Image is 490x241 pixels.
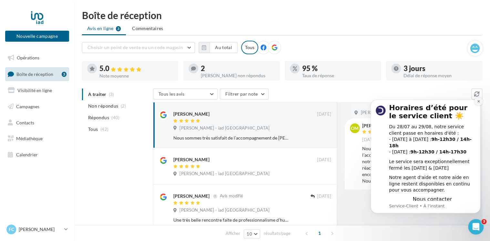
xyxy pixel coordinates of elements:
[4,84,70,97] a: Visibilité en ligne
[179,171,270,177] span: [PERSON_NAME] - iad [GEOGRAPHIC_DATA]
[16,136,43,141] span: Médiathèque
[219,194,243,199] span: Avis modifié
[179,207,270,213] span: [PERSON_NAME] - iad [GEOGRAPHIC_DATA]
[403,73,477,78] div: Délai de réponse moyen
[302,73,376,78] div: Taux de réponse
[361,95,490,224] iframe: Intercom notifications message
[173,111,209,117] div: [PERSON_NAME]
[317,157,331,163] span: [DATE]
[403,65,477,72] div: 3 jours
[247,231,252,236] span: 10
[209,42,238,53] button: Au total
[481,219,486,224] span: 3
[351,125,359,131] span: OM
[199,42,238,53] button: Au total
[4,116,70,130] a: Contacts
[9,226,14,233] span: FC
[99,65,173,72] div: 5.0
[82,10,482,20] div: Boîte de réception
[100,127,108,132] span: (42)
[4,132,70,145] a: Médiathèque
[88,126,98,132] span: Tous
[17,55,39,60] span: Opérations
[16,152,38,157] span: Calendrier
[4,100,70,113] a: Campagnes
[17,88,52,93] span: Visibilité en ligne
[173,193,209,199] div: [PERSON_NAME]
[302,65,376,72] div: 95 %
[16,71,53,77] span: Boîte de réception
[317,111,331,117] span: [DATE]
[82,42,195,53] button: Choisir un point de vente ou un code magasin
[173,217,289,223] div: Une très belle rencontre faite de professionnalisme d'humain et de gentillesse. [PERSON_NAME] est...
[4,51,70,65] a: Opérations
[121,103,126,109] span: (2)
[220,89,269,100] button: Filtrer par note
[16,120,34,125] span: Contacts
[87,45,183,50] span: Choisir un point de vente ou un code magasin
[173,156,209,163] div: [PERSON_NAME]
[88,103,118,109] span: Non répondus
[314,228,325,238] span: 1
[62,72,66,77] div: 3
[226,230,240,236] span: Afficher
[241,41,258,54] div: Tous
[5,223,69,236] a: FC [PERSON_NAME]
[264,230,291,236] span: résultats/page
[153,89,218,100] button: Tous les avis
[468,219,484,235] iframe: Intercom live chat
[111,115,119,120] span: (40)
[132,25,163,32] span: Commentaires
[201,73,274,78] div: [PERSON_NAME] non répondus
[88,114,109,121] span: Répondus
[244,229,260,238] button: 10
[158,91,185,97] span: Tous les avis
[4,148,70,162] a: Calendrier
[16,104,39,109] span: Campagnes
[4,67,70,81] a: Boîte de réception3
[99,74,173,78] div: Note moyenne
[19,226,62,233] p: [PERSON_NAME]
[173,135,289,141] div: Nous sommes très satisfait de l’accompagnement de [PERSON_NAME] pour notre achat immobilier, prof...
[317,194,331,199] span: [DATE]
[179,125,270,131] span: [PERSON_NAME] - iad [GEOGRAPHIC_DATA]
[5,31,69,42] button: Nouvelle campagne
[201,65,274,72] div: 2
